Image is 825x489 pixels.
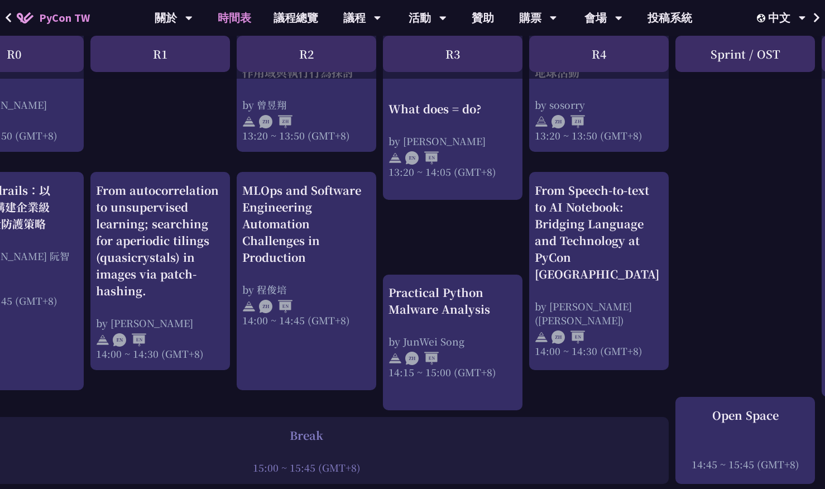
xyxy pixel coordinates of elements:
[242,98,371,112] div: by 曾昱翔
[237,36,376,72] div: R2
[681,407,809,424] div: Open Space
[388,165,517,179] div: 13:20 ~ 14:05 (GMT+8)
[551,115,585,128] img: ZHZH.38617ef.svg
[535,330,548,344] img: svg+xml;base64,PHN2ZyB4bWxucz0iaHR0cDovL3d3dy53My5vcmcvMjAwMC9zdmciIHdpZHRoPSIyNCIgaGVpZ2h0PSIyNC...
[17,12,33,23] img: Home icon of PyCon TW 2025
[96,182,224,361] a: From autocorrelation to unsupervised learning; searching for aperiodic tilings (quasicrystals) in...
[551,330,585,344] img: ZHEN.371966e.svg
[535,182,663,282] div: From Speech-to-text to AI Notebook: Bridging Language and Technology at PyCon [GEOGRAPHIC_DATA]
[96,316,224,330] div: by [PERSON_NAME]
[388,284,517,401] a: Practical Python Malware Analysis by JunWei Song 14:15 ~ 15:00 (GMT+8)
[39,9,90,26] span: PyCon TW
[242,115,256,128] img: svg+xml;base64,PHN2ZyB4bWxucz0iaHR0cDovL3d3dy53My5vcmcvMjAwMC9zdmciIHdpZHRoPSIyNCIgaGVpZ2h0PSIyNC...
[388,365,517,379] div: 14:15 ~ 15:00 (GMT+8)
[405,151,439,165] img: ENEN.5a408d1.svg
[259,115,292,128] img: ZHZH.38617ef.svg
[96,333,109,347] img: svg+xml;base64,PHN2ZyB4bWxucz0iaHR0cDovL3d3dy53My5vcmcvMjAwMC9zdmciIHdpZHRoPSIyNCIgaGVpZ2h0PSIyNC...
[405,352,439,365] img: ZHEN.371966e.svg
[529,36,669,72] div: R4
[90,36,230,72] div: R1
[535,182,663,361] a: From Speech-to-text to AI Notebook: Bridging Language and Technology at PyCon [GEOGRAPHIC_DATA] b...
[535,299,663,327] div: by [PERSON_NAME] ([PERSON_NAME])
[535,98,663,112] div: by sosorry
[383,36,522,72] div: R3
[242,182,371,381] a: MLOps and Software Engineering Automation Challenges in Production by 程俊培 14:00 ~ 14:45 (GMT+8)
[388,100,517,117] div: What does = do?
[388,14,517,190] a: What does = do? by [PERSON_NAME] 13:20 ~ 14:05 (GMT+8)
[388,352,402,365] img: svg+xml;base64,PHN2ZyB4bWxucz0iaHR0cDovL3d3dy53My5vcmcvMjAwMC9zdmciIHdpZHRoPSIyNCIgaGVpZ2h0PSIyNC...
[6,4,101,32] a: PyCon TW
[388,134,517,148] div: by [PERSON_NAME]
[535,128,663,142] div: 13:20 ~ 13:50 (GMT+8)
[535,115,548,128] img: svg+xml;base64,PHN2ZyB4bWxucz0iaHR0cDovL3d3dy53My5vcmcvMjAwMC9zdmciIHdpZHRoPSIyNCIgaGVpZ2h0PSIyNC...
[388,284,517,318] div: Practical Python Malware Analysis
[242,182,371,266] div: MLOps and Software Engineering Automation Challenges in Production
[535,344,663,358] div: 14:00 ~ 14:30 (GMT+8)
[757,14,768,22] img: Locale Icon
[388,334,517,348] div: by JunWei Song
[242,300,256,313] img: svg+xml;base64,PHN2ZyB4bWxucz0iaHR0cDovL3d3dy53My5vcmcvMjAwMC9zdmciIHdpZHRoPSIyNCIgaGVpZ2h0PSIyNC...
[96,347,224,361] div: 14:00 ~ 14:30 (GMT+8)
[675,36,815,72] div: Sprint / OST
[242,128,371,142] div: 13:20 ~ 13:50 (GMT+8)
[113,333,146,347] img: ENEN.5a408d1.svg
[242,313,371,327] div: 14:00 ~ 14:45 (GMT+8)
[681,457,809,471] div: 14:45 ~ 15:45 (GMT+8)
[96,182,224,299] div: From autocorrelation to unsupervised learning; searching for aperiodic tilings (quasicrystals) in...
[259,300,292,313] img: ZHEN.371966e.svg
[242,282,371,296] div: by 程俊培
[388,151,402,165] img: svg+xml;base64,PHN2ZyB4bWxucz0iaHR0cDovL3d3dy53My5vcmcvMjAwMC9zdmciIHdpZHRoPSIyNCIgaGVpZ2h0PSIyNC...
[681,407,809,474] a: Open Space 14:45 ~ 15:45 (GMT+8)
